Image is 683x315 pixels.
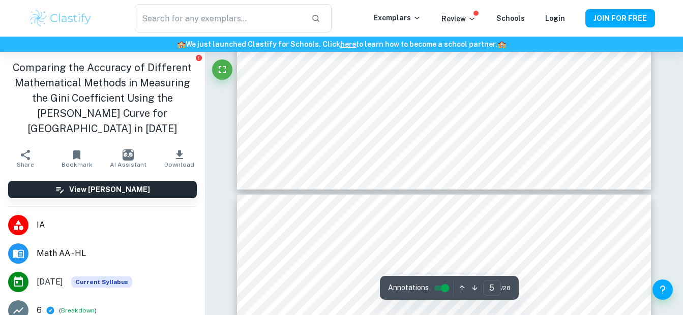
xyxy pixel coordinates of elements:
p: Exemplars [374,12,421,23]
span: Math AA - HL [37,247,197,260]
button: JOIN FOR FREE [585,9,655,27]
span: Download [164,161,194,168]
span: / 28 [501,283,511,293]
span: 🏫 [497,40,506,48]
img: Clastify logo [28,8,93,28]
span: Current Syllabus [71,276,132,288]
button: Download [154,144,205,173]
span: [DATE] [37,276,63,288]
a: here [340,40,356,48]
h1: Comparing the Accuracy of Different Mathematical Methods in Measuring the Gini Coefficient Using ... [8,60,197,136]
div: This exemplar is based on the current syllabus. Feel free to refer to it for inspiration/ideas wh... [71,276,132,288]
input: Search for any exemplars... [135,4,303,33]
span: Bookmark [62,161,93,168]
h6: We just launched Clastify for Schools. Click to learn how to become a school partner. [2,39,681,50]
h6: View [PERSON_NAME] [69,184,150,195]
button: View [PERSON_NAME] [8,181,197,198]
button: Help and Feedback [652,279,673,300]
button: Bookmark [51,144,103,173]
span: Annotations [388,282,429,293]
span: Share [17,161,34,168]
p: Review [441,13,476,24]
a: Schools [496,14,525,22]
button: Report issue [195,54,203,61]
span: 🏫 [177,40,186,48]
img: AI Assistant [123,149,134,161]
button: Breakdown [61,306,95,315]
span: AI Assistant [110,161,146,168]
a: Login [545,14,565,22]
span: IA [37,219,197,231]
button: AI Assistant [102,144,154,173]
button: Fullscreen [212,59,232,80]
